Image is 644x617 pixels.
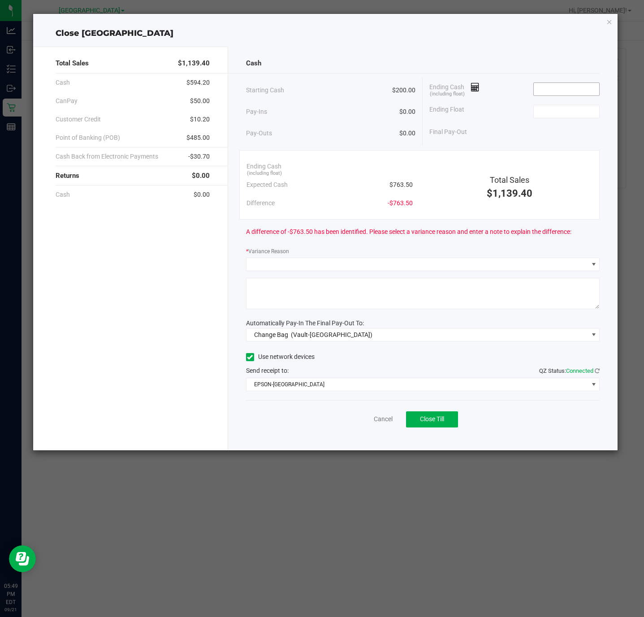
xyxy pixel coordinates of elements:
[56,78,70,87] span: Cash
[56,115,101,124] span: Customer Credit
[246,86,284,95] span: Starting Cash
[374,414,393,424] a: Cancel
[490,175,529,185] span: Total Sales
[539,367,600,374] span: QZ Status:
[247,170,282,177] span: (including float)
[388,198,413,208] span: -$763.50
[246,352,315,362] label: Use network devices
[246,367,289,374] span: Send receipt to:
[392,86,415,95] span: $200.00
[56,152,158,161] span: Cash Back from Electronic Payments
[399,107,415,116] span: $0.00
[186,133,210,142] span: $485.00
[246,107,267,116] span: Pay-Ins
[389,180,413,190] span: $763.50
[566,367,593,374] span: Connected
[56,58,89,69] span: Total Sales
[246,58,261,69] span: Cash
[246,162,281,171] span: Ending Cash
[487,188,532,199] span: $1,139.40
[406,411,458,427] button: Close Till
[188,152,210,161] span: -$30.70
[291,331,372,338] span: (Vault-[GEOGRAPHIC_DATA])
[246,247,289,255] label: Variance Reason
[246,319,364,327] span: Automatically Pay-In The Final Pay-Out To:
[9,545,36,572] iframe: Resource center
[429,105,464,118] span: Ending Float
[399,129,415,138] span: $0.00
[194,190,210,199] span: $0.00
[56,133,120,142] span: Point of Banking (POB)
[56,96,78,106] span: CanPay
[178,58,210,69] span: $1,139.40
[246,227,571,237] span: A difference of -$763.50 has been identified. Please select a variance reason and enter a note to...
[186,78,210,87] span: $594.20
[246,378,588,391] span: EPSON-[GEOGRAPHIC_DATA]
[429,127,467,137] span: Final Pay-Out
[192,171,210,181] span: $0.00
[33,27,618,39] div: Close [GEOGRAPHIC_DATA]
[420,415,444,423] span: Close Till
[246,129,272,138] span: Pay-Outs
[190,96,210,106] span: $50.00
[56,166,210,186] div: Returns
[430,91,465,98] span: (including float)
[429,82,480,96] span: Ending Cash
[246,180,288,190] span: Expected Cash
[56,190,70,199] span: Cash
[246,198,275,208] span: Difference
[190,115,210,124] span: $10.20
[254,331,288,338] span: Change Bag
